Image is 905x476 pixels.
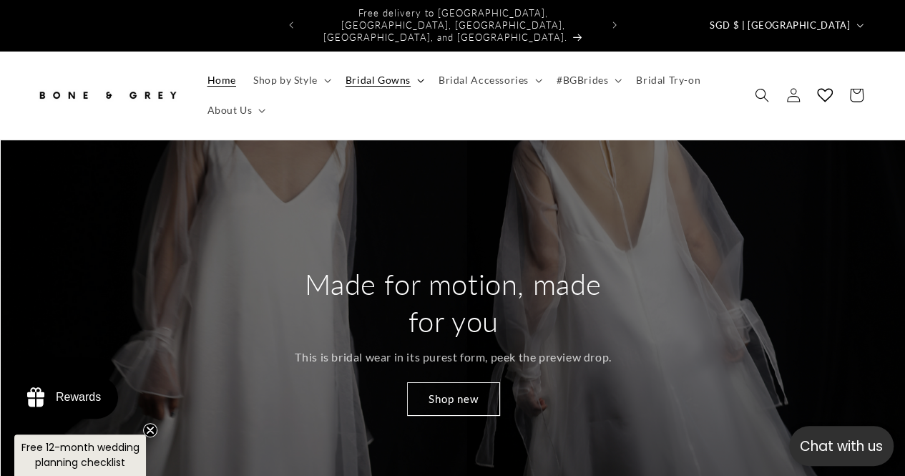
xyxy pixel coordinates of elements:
[56,391,101,404] div: Rewards
[36,79,179,111] img: Bone and Grey Bridal
[439,74,529,87] span: Bridal Accessories
[789,426,894,466] button: Open chatbox
[275,11,307,39] button: Previous announcement
[557,74,608,87] span: #BGBrides
[701,11,869,39] button: SGD $ | [GEOGRAPHIC_DATA]
[599,11,630,39] button: Next announcement
[295,347,611,368] p: This is bridal wear in its purest form, peek the preview drop.
[710,19,850,33] span: SGD $ | [GEOGRAPHIC_DATA]
[207,104,253,117] span: About Us
[430,65,548,95] summary: Bridal Accessories
[199,95,272,125] summary: About Us
[407,382,500,416] a: Shop new
[627,65,709,95] a: Bridal Try-on
[283,266,623,340] h2: Made for motion, made for you
[636,74,700,87] span: Bridal Try-on
[143,423,157,437] button: Close teaser
[346,74,411,87] span: Bridal Gowns
[548,65,627,95] summary: #BGBrides
[245,65,337,95] summary: Shop by Style
[21,440,140,470] span: Free 12-month wedding planning checklist
[199,65,245,95] a: Home
[323,7,567,43] span: Free delivery to [GEOGRAPHIC_DATA], [GEOGRAPHIC_DATA], [GEOGRAPHIC_DATA], [GEOGRAPHIC_DATA], and ...
[746,79,778,111] summary: Search
[31,74,185,116] a: Bone and Grey Bridal
[789,436,894,457] p: Chat with us
[14,434,146,476] div: Free 12-month wedding planning checklistClose teaser
[207,74,236,87] span: Home
[337,65,430,95] summary: Bridal Gowns
[253,74,318,87] span: Shop by Style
